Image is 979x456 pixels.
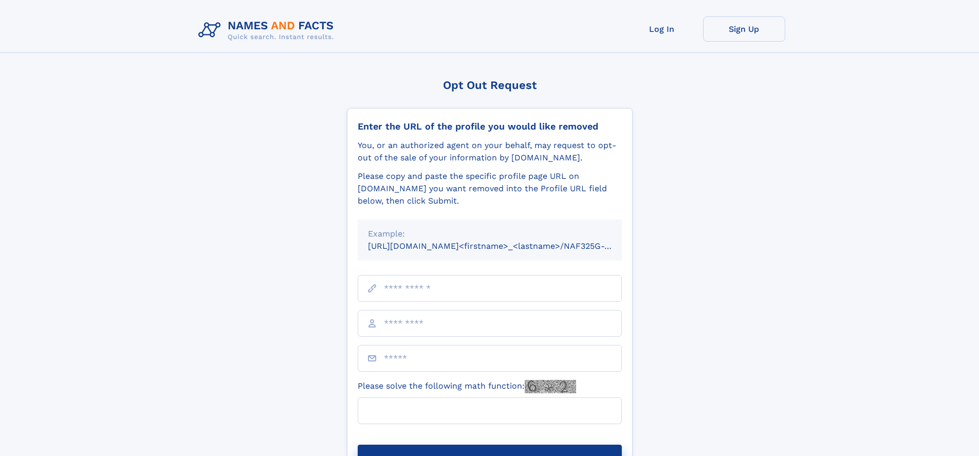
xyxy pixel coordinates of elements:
[347,79,633,92] div: Opt Out Request
[358,121,622,132] div: Enter the URL of the profile you would like removed
[368,241,641,251] small: [URL][DOMAIN_NAME]<firstname>_<lastname>/NAF325G-xxxxxxxx
[358,139,622,164] div: You, or an authorized agent on your behalf, may request to opt-out of the sale of your informatio...
[368,228,612,240] div: Example:
[358,380,576,393] label: Please solve the following math function:
[194,16,342,44] img: Logo Names and Facts
[621,16,703,42] a: Log In
[358,170,622,207] div: Please copy and paste the specific profile page URL on [DOMAIN_NAME] you want removed into the Pr...
[703,16,785,42] a: Sign Up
